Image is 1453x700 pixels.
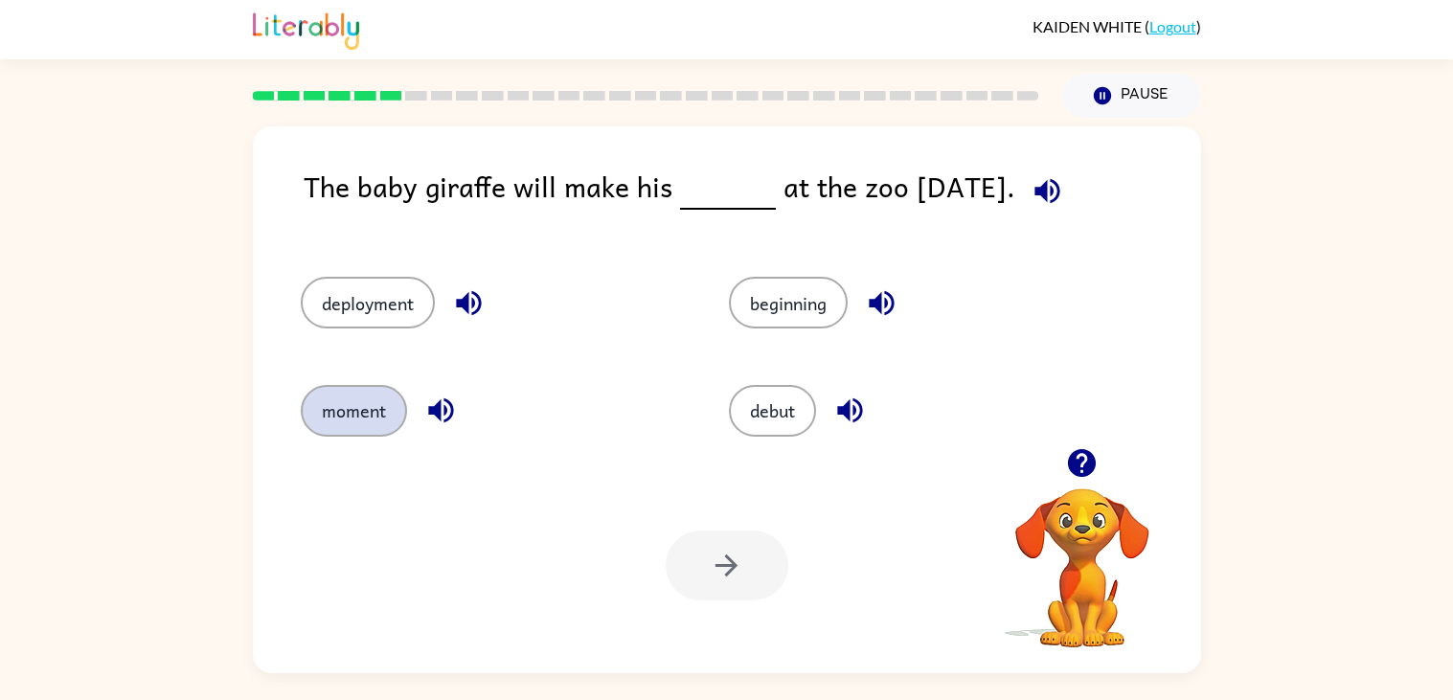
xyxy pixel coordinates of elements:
button: deployment [301,277,435,328]
span: KAIDEN WHITE [1033,17,1145,35]
div: The baby giraffe will make his at the zoo [DATE]. [304,165,1201,238]
a: Logout [1149,17,1196,35]
video: Your browser must support playing .mp4 files to use Literably. Please try using another browser. [987,459,1178,650]
img: Literably [253,8,359,50]
button: debut [729,385,816,437]
button: beginning [729,277,848,328]
button: moment [301,385,407,437]
div: ( ) [1033,17,1201,35]
button: Pause [1062,74,1201,118]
